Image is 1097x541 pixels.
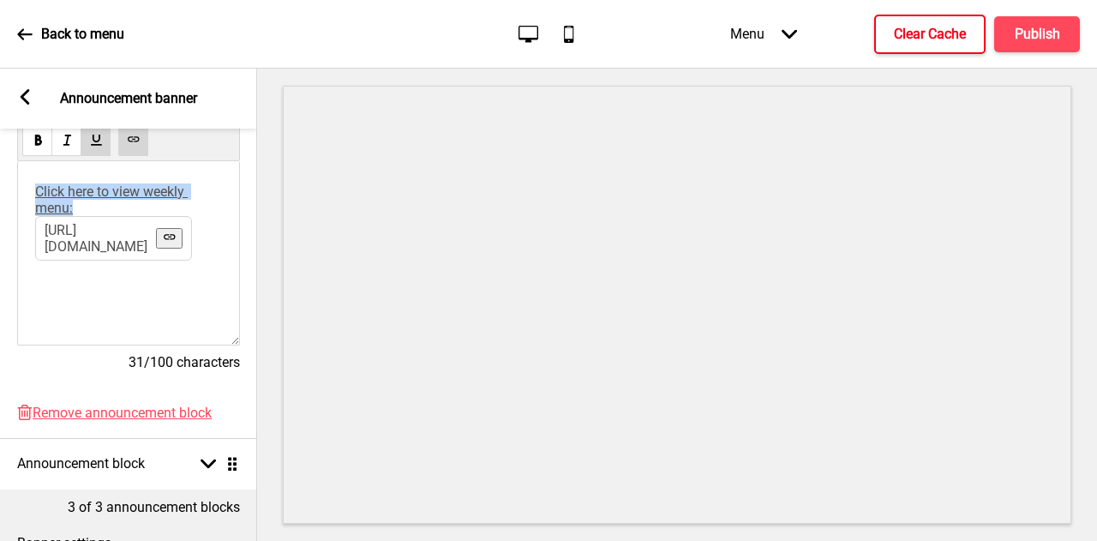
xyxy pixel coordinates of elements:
[129,354,240,370] span: 31/100 characters
[51,126,81,156] button: italic
[894,25,966,44] h4: Clear Cache
[17,454,145,473] h4: Announcement block
[60,89,197,108] p: Announcement banner
[68,498,240,517] p: 3 of 3 announcement blocks
[33,405,212,421] span: Remove announcement block
[41,25,124,44] p: Back to menu
[45,222,147,255] a: [URL][DOMAIN_NAME]
[1015,25,1060,44] h4: Publish
[17,11,124,57] a: Back to menu
[35,183,188,216] a: Click here to view weekly menu:
[81,126,111,156] button: underline
[22,126,52,156] button: bold
[874,15,986,54] button: Clear Cache
[118,126,148,156] button: link
[994,16,1080,52] button: Publish
[713,9,814,59] div: Menu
